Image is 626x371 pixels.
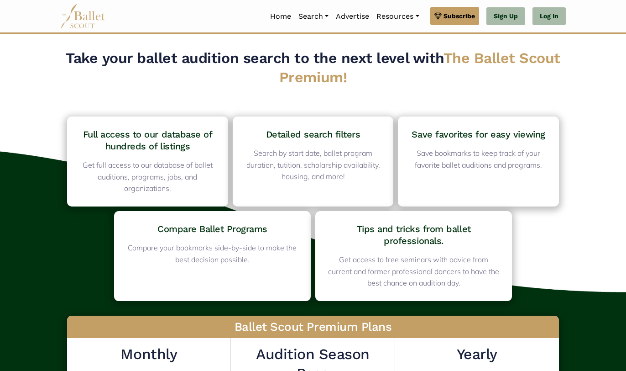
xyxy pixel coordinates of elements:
[373,7,423,26] a: Resources
[327,254,500,289] p: Get access to free seminars with advice from current and former professional dancers to have the ...
[245,128,382,140] h4: Detailed search filters
[126,242,299,265] p: Compare your bookmarks side-by-side to make the best decision possible.
[443,11,475,21] span: Subscribe
[532,7,566,26] a: Log In
[486,7,525,26] a: Sign Up
[413,345,540,364] h2: Yearly
[63,49,563,87] h2: Take your ballet audition search to the next level with
[327,223,500,247] h4: Tips and tricks from ballet professionals.
[410,148,547,171] p: Save bookmarks to keep track of your favorite ballet auditions and programs.
[126,223,299,235] h4: Compare Ballet Programs
[434,11,442,21] img: gem.svg
[245,148,382,183] p: Search by start date, ballet program duration, tutition, scholarship availability, housing, and m...
[79,128,216,152] h4: Full access to our database of hundreds of listings
[279,49,560,86] span: The Ballet Scout Premium!
[295,7,332,26] a: Search
[79,159,216,195] p: Get full access to our database of ballet auditions, programs, jobs, and organizations.
[266,7,295,26] a: Home
[410,128,547,140] h4: Save favorites for easy viewing
[332,7,373,26] a: Advertise
[430,7,479,25] a: Subscribe
[67,316,559,339] h3: Ballet Scout Premium Plans
[90,345,207,364] h2: Monthly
